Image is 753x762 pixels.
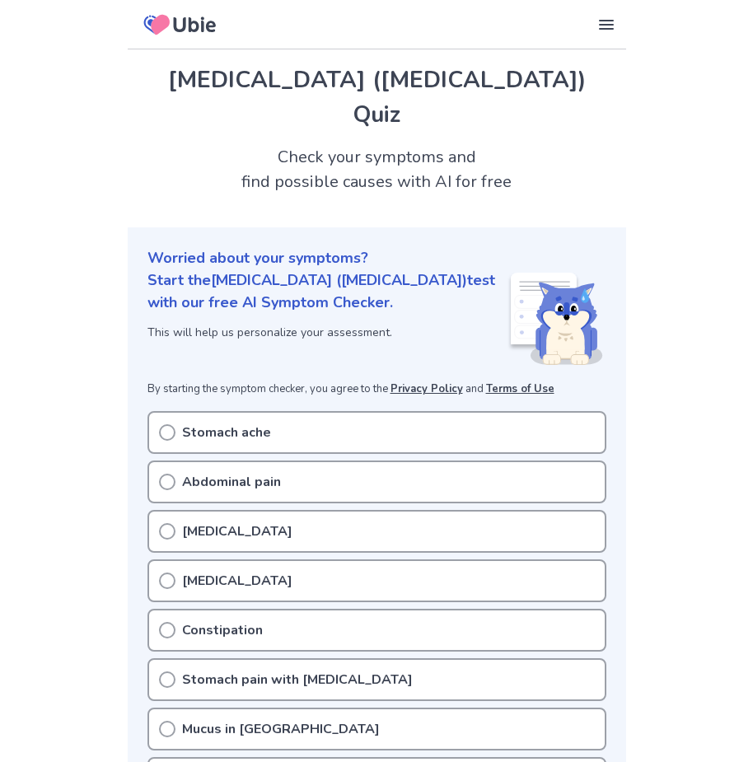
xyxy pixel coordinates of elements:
[182,670,413,690] p: Stomach pain with [MEDICAL_DATA]
[486,381,554,396] a: Terms of Use
[147,269,507,314] p: Start the [MEDICAL_DATA] ([MEDICAL_DATA]) test with our free AI Symptom Checker.
[182,472,281,492] p: Abdominal pain
[147,324,507,341] p: This will help us personalize your assessment.
[182,423,271,442] p: Stomach ache
[182,620,263,640] p: Constipation
[147,247,606,269] p: Worried about your symptoms?
[182,719,380,739] p: Mucus in [GEOGRAPHIC_DATA]
[147,381,606,398] p: By starting the symptom checker, you agree to the and
[507,273,603,365] img: Shiba
[182,571,292,591] p: [MEDICAL_DATA]
[147,63,606,132] h1: [MEDICAL_DATA] ([MEDICAL_DATA]) Quiz
[391,381,463,396] a: Privacy Policy
[182,521,292,541] p: [MEDICAL_DATA]
[128,145,626,194] h2: Check your symptoms and find possible causes with AI for free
